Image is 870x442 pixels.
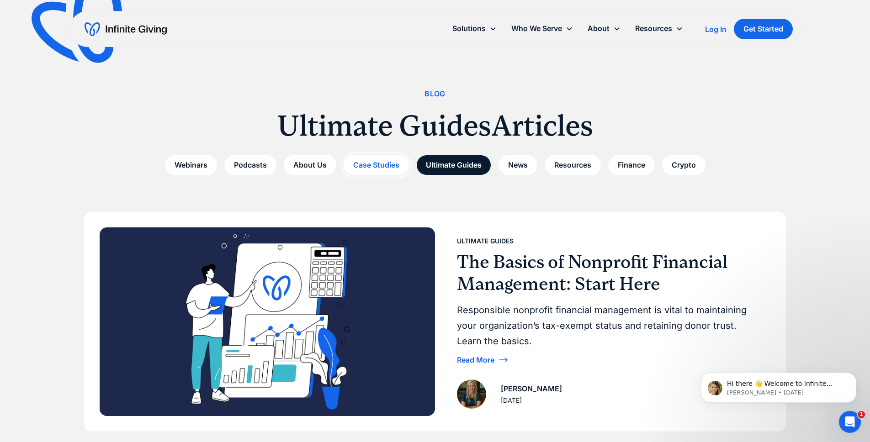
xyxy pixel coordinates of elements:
div: Read More [457,356,494,363]
div: About [580,19,628,38]
div: Who We Serve [504,19,580,38]
a: Resources [545,155,601,175]
div: [PERSON_NAME] [501,383,562,395]
a: Webinars [165,155,217,175]
div: Responsible nonprofit financial management is vital to maintaining your organization’s tax-exempt... [457,302,763,349]
div: Solutions [452,22,486,35]
div: [DATE] [501,395,522,406]
div: Resources [628,19,690,38]
div: Log In [705,26,727,33]
iframe: Intercom live chat [839,411,861,433]
a: Crypto [662,155,706,175]
div: Solutions [445,19,504,38]
div: About [588,22,610,35]
a: News [499,155,537,175]
h1: Articles [491,107,593,144]
h3: The Basics of Nonprofit Financial Management: Start Here [457,251,763,295]
div: Ultimate Guides [457,236,514,247]
a: About Us [284,155,336,175]
h1: Ultimate Guides [277,107,491,144]
span: 1 [858,411,865,418]
iframe: Intercom notifications message [687,353,870,417]
a: Podcasts [224,155,276,175]
a: Get Started [734,19,793,39]
a: Ultimate GuidesThe Basics of Nonprofit Financial Management: Start HereResponsible nonprofit fina... [85,213,785,431]
a: Finance [608,155,655,175]
a: home [85,22,167,37]
a: Log In [705,24,727,35]
div: Who We Serve [511,22,562,35]
div: Resources [635,22,672,35]
a: Ultimate Guides [416,155,491,175]
div: Blog [424,88,446,100]
a: Case Studies [344,155,409,175]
